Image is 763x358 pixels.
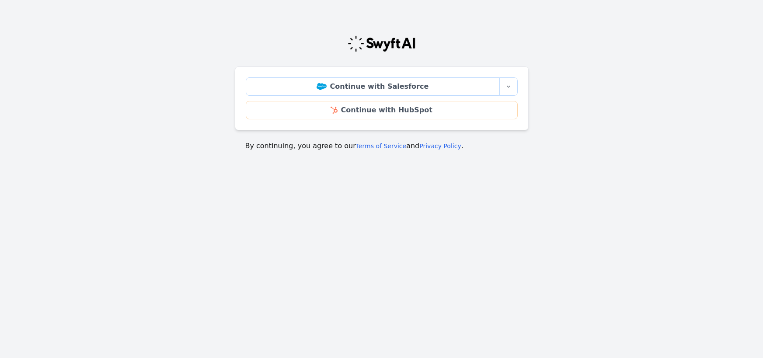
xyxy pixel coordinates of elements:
a: Terms of Service [356,143,406,149]
a: Privacy Policy [419,143,461,149]
a: Continue with HubSpot [246,101,518,119]
p: By continuing, you agree to our and . [245,141,518,151]
img: HubSpot [331,107,337,114]
img: Swyft Logo [347,35,416,52]
img: Salesforce [317,83,327,90]
a: Continue with Salesforce [246,77,500,96]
